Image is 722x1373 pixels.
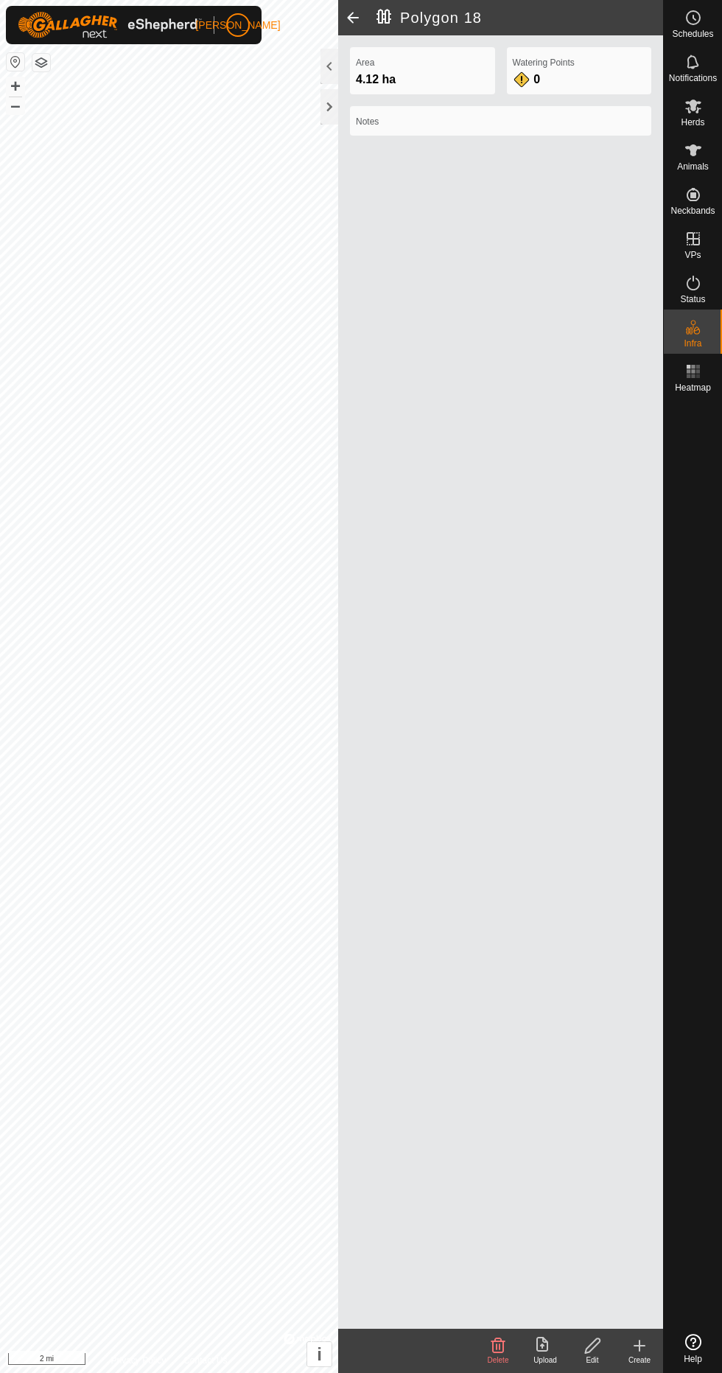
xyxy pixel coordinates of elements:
span: Animals [677,162,709,171]
span: Notifications [669,74,717,83]
a: Privacy Policy [111,1354,166,1367]
div: Edit [569,1355,616,1366]
label: Notes [356,115,645,128]
span: 0 [533,73,540,85]
span: Status [680,295,705,304]
img: Gallagher Logo [18,12,202,38]
h2: Polygon 18 [376,9,663,27]
div: Upload [522,1355,569,1366]
span: Infra [684,339,701,348]
button: Map Layers [32,54,50,71]
a: Help [664,1328,722,1369]
span: Neckbands [670,206,715,215]
a: Contact Us [183,1354,227,1367]
label: Watering Points [513,56,646,69]
span: Herds [681,118,704,127]
span: i [317,1344,322,1364]
label: Area [356,56,489,69]
span: Help [684,1355,702,1363]
div: Create [616,1355,663,1366]
span: 4.12 ha [356,73,396,85]
span: Schedules [672,29,713,38]
button: Reset Map [7,53,24,71]
span: VPs [684,251,701,259]
span: Delete [488,1356,509,1364]
span: Heatmap [675,383,711,392]
button: – [7,97,24,114]
span: [PERSON_NAME] [195,18,280,33]
button: + [7,77,24,95]
button: i [307,1342,332,1366]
